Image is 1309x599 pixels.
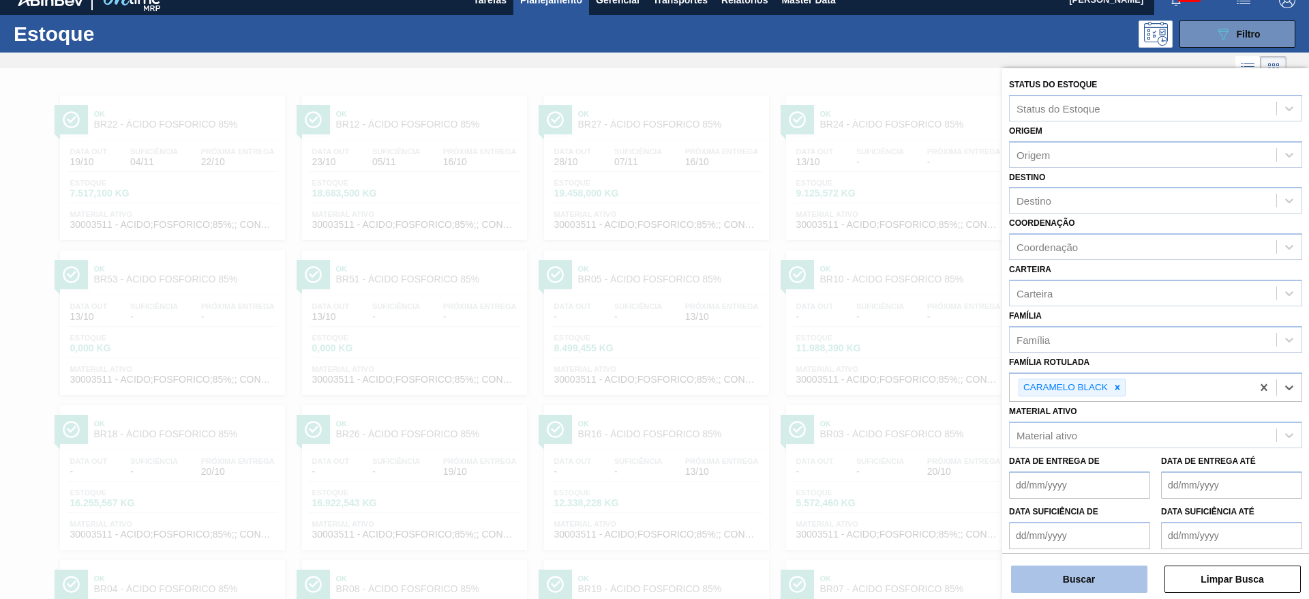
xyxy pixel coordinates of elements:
[1235,56,1261,82] div: Visão em Lista
[1009,456,1100,466] label: Data de Entrega de
[1139,20,1173,48] div: Pogramando: nenhum usuário selecionado
[1161,471,1302,499] input: dd/mm/yyyy
[1009,218,1075,228] label: Coordenação
[1009,357,1089,367] label: Família Rotulada
[1161,522,1302,549] input: dd/mm/yyyy
[1009,507,1098,516] label: Data suficiência de
[1009,471,1150,499] input: dd/mm/yyyy
[1161,456,1256,466] label: Data de Entrega até
[14,26,217,42] h1: Estoque
[1017,242,1078,253] div: Coordenação
[1009,80,1097,89] label: Status do Estoque
[1017,102,1100,114] div: Status do Estoque
[1009,173,1045,182] label: Destino
[1017,287,1053,299] div: Carteira
[1179,20,1295,48] button: Filtro
[1009,522,1150,549] input: dd/mm/yyyy
[1261,56,1287,82] div: Visão em Cards
[1161,507,1254,516] label: Data suficiência até
[1009,407,1077,416] label: Material ativo
[1017,334,1050,345] div: Família
[1009,311,1042,321] label: Família
[1009,265,1051,274] label: Carteira
[1017,195,1051,207] div: Destino
[1237,29,1261,40] span: Filtro
[1009,126,1042,136] label: Origem
[1017,149,1050,160] div: Origem
[1017,430,1077,441] div: Material ativo
[1019,379,1110,396] div: CARAMELO BLACK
